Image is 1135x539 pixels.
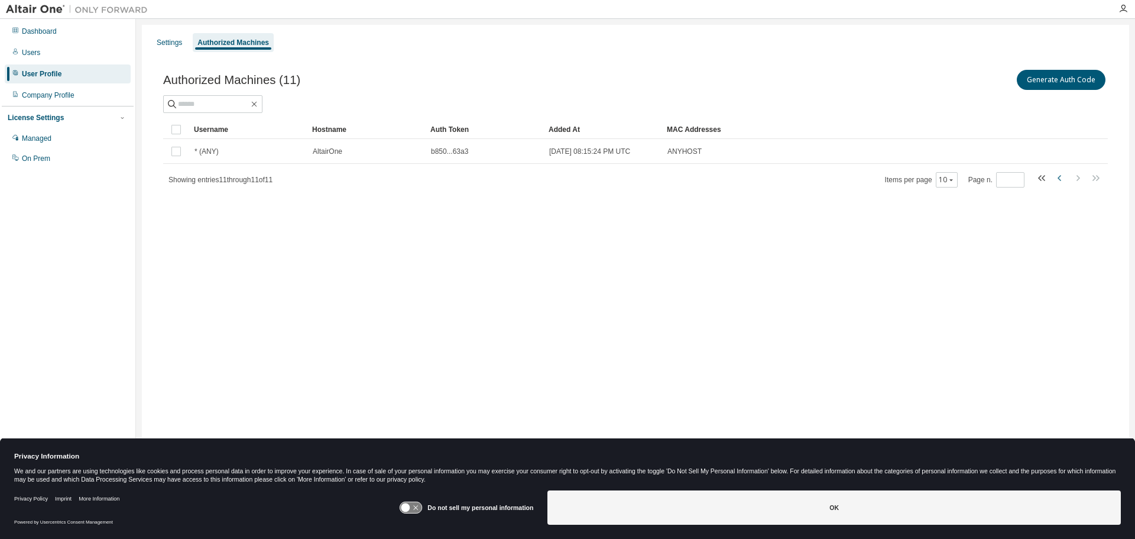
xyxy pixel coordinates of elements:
span: Authorized Machines (11) [163,73,300,87]
div: Added At [549,120,657,139]
span: b850...63a3 [431,147,468,156]
span: Showing entries 11 through 11 of 11 [168,176,273,184]
img: Altair One [6,4,154,15]
div: Company Profile [22,91,74,100]
div: Auth Token [430,120,539,139]
div: Users [22,48,40,57]
div: Hostname [312,120,421,139]
span: Page n. [968,172,1024,188]
span: * (ANY) [194,147,219,156]
div: User Profile [22,69,61,79]
div: Dashboard [22,27,57,36]
span: AltairOne [313,147,342,156]
span: ANYHOST [667,147,702,156]
span: Items per page [885,172,958,188]
div: On Prem [22,154,50,163]
div: Authorized Machines [197,38,269,47]
div: MAC Addresses [667,120,984,139]
div: Managed [22,134,51,143]
span: [DATE] 08:15:24 PM UTC [549,147,630,156]
button: Generate Auth Code [1017,70,1105,90]
div: Settings [157,38,182,47]
div: License Settings [8,113,64,122]
button: 10 [939,175,955,185]
div: Username [194,120,303,139]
